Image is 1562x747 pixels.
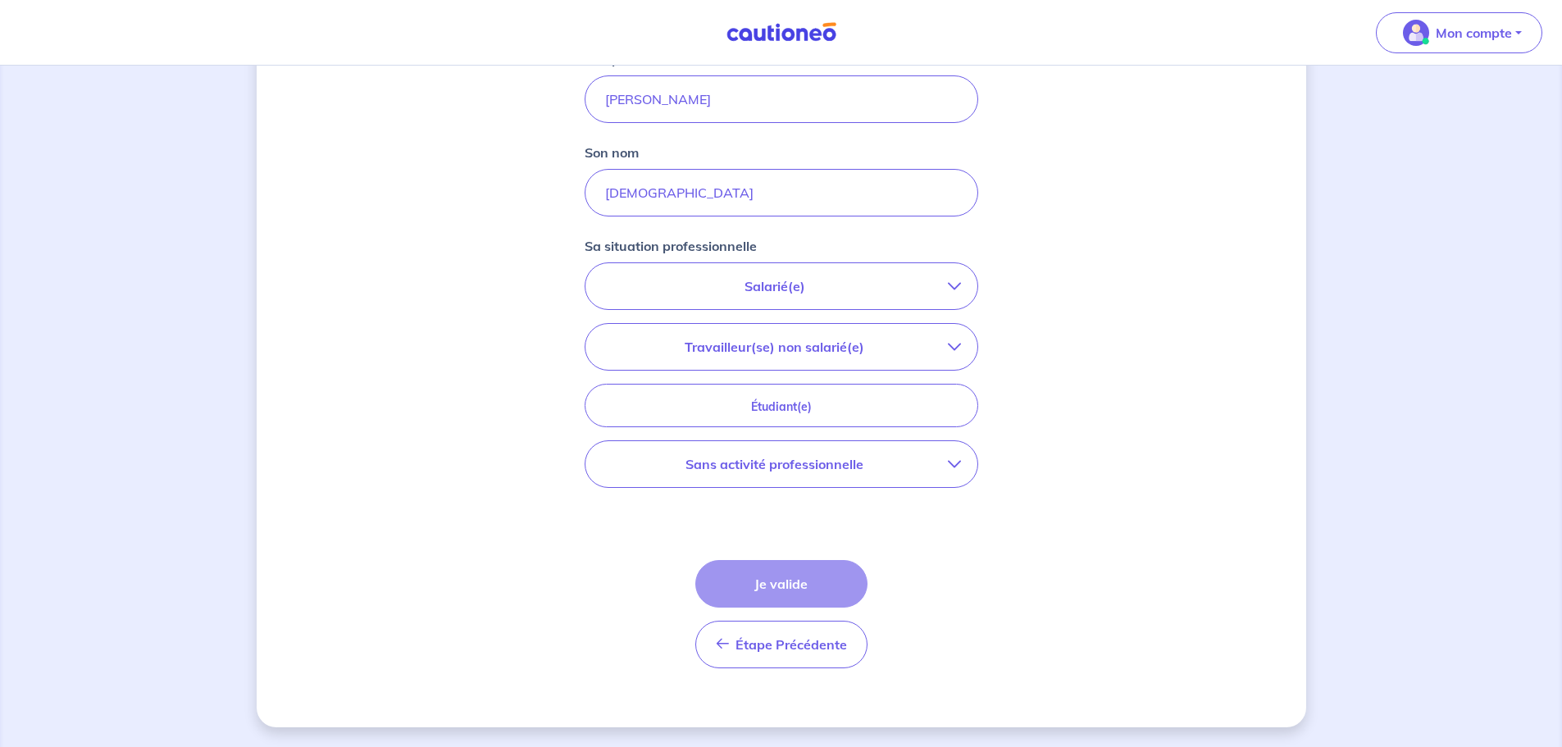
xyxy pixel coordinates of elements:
[585,236,757,256] p: Sa situation professionnelle
[585,263,977,309] button: Salarié(e)
[585,384,978,427] button: Étudiant(e)
[720,22,843,43] img: Cautioneo
[605,398,958,416] p: Étudiant(e)
[585,169,978,216] input: Doe
[602,337,948,357] p: Travailleur(se) non salarié(e)
[585,324,977,370] button: Travailleur(se) non salarié(e)
[585,441,977,487] button: Sans activité professionnelle
[602,454,948,474] p: Sans activité professionnelle
[602,276,948,296] p: Salarié(e)
[1403,20,1429,46] img: illu_account_valid_menu.svg
[735,636,847,653] span: Étape Précédente
[695,621,868,668] button: Étape Précédente
[1376,12,1542,53] button: illu_account_valid_menu.svgMon compte
[585,143,639,162] p: Son nom
[1436,23,1512,43] p: Mon compte
[585,75,978,123] input: John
